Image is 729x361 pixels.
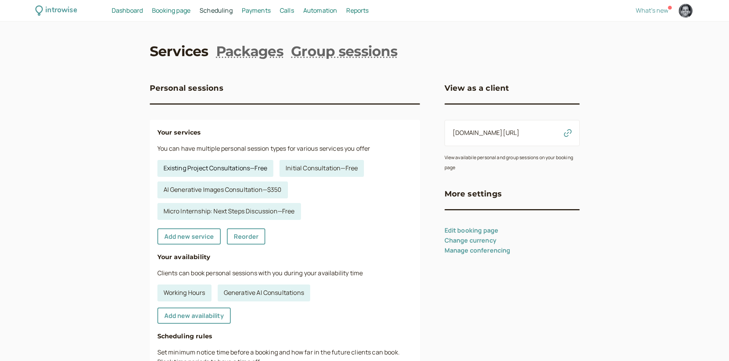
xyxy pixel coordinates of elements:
h3: View as a client [445,82,509,94]
iframe: Chat Widget [691,324,729,361]
span: Reports [346,6,369,15]
a: Packages [216,42,283,61]
a: Booking page [152,6,190,16]
a: Services [150,42,208,61]
a: Change currency [445,236,496,245]
a: Working Hours [157,284,212,301]
a: Initial Consultation—Free [279,160,364,177]
div: introwise [45,5,77,17]
h3: Personal sessions [150,82,223,94]
a: Scheduling [200,6,233,16]
a: [DOMAIN_NAME][URL] [453,128,520,137]
p: Clients can book personal sessions with you during your availability time [157,268,412,278]
span: Calls [280,6,294,15]
a: introwise [35,5,77,17]
h3: More settings [445,188,502,200]
a: Reports [346,6,369,16]
a: Reorder [227,228,265,245]
h4: Scheduling rules [157,331,412,341]
a: AI Generative Images Consultation—$350 [157,181,288,198]
h4: Your availability [157,252,412,262]
p: You can have multiple personal session types for various services you offer [157,144,412,154]
a: Add new availability [157,308,231,324]
small: View availabile personal and group sessions on your booking page [445,154,573,171]
span: What's new [636,6,668,15]
a: Edit booking page [445,226,499,235]
h4: Your services [157,128,412,138]
a: Automation [303,6,337,16]
a: Existing Project Consultations—Free [157,160,274,177]
a: Dashboard [112,6,143,16]
span: Booking page [152,6,190,15]
span: Dashboard [112,6,143,15]
a: Account [678,3,694,19]
a: Manage conferencing [445,246,511,255]
a: Micro Internship: Next Steps Discussion—Free [157,203,301,220]
span: Automation [303,6,337,15]
a: Group sessions [291,42,397,61]
button: What's new [636,7,668,14]
a: Calls [280,6,294,16]
a: Add new service [157,228,221,245]
a: Generative AI Consultations [218,284,310,301]
span: Payments [242,6,271,15]
a: Payments [242,6,271,16]
span: Scheduling [200,6,233,15]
